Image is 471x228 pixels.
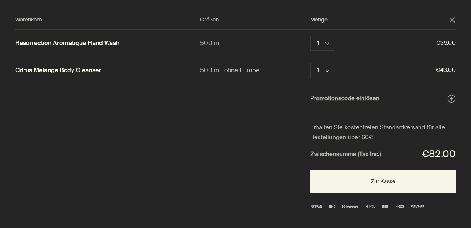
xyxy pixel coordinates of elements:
[371,38,456,48] span: €39.00
[310,150,381,160] strong: Zwischensumme (Tax Inc.)
[310,205,322,208] img: Visa Logo
[310,170,456,193] button: Zur Kasse
[395,205,404,208] img: giropay
[371,65,456,75] span: €43.00
[15,39,119,47] a: Resurrection Aromatique Hand Wash
[15,15,200,24] div: Warenkorb
[366,205,375,208] img: Apple Pay
[310,36,335,51] button: Menge 1
[382,205,388,208] img: JBC Logo
[422,146,456,163] div: €82.00
[411,205,424,208] img: PayPal Logo
[200,38,310,48] div: 500 mL
[15,67,101,75] a: Citrus Melange Body Cleanser
[329,205,335,208] img: Mastercard Logo
[310,15,449,24] div: Menge
[449,16,456,23] button: Schließen
[310,94,456,104] button: Promotionscode einlösen
[200,65,310,75] div: 500 mL ohne Pumpe
[342,205,359,208] img: klarna (1)
[200,15,310,24] div: Größen
[310,123,456,142] div: Erhalten Sie kostenfreien Standardversand für alle Bestellungen über 60€
[310,63,335,78] button: Menge 1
